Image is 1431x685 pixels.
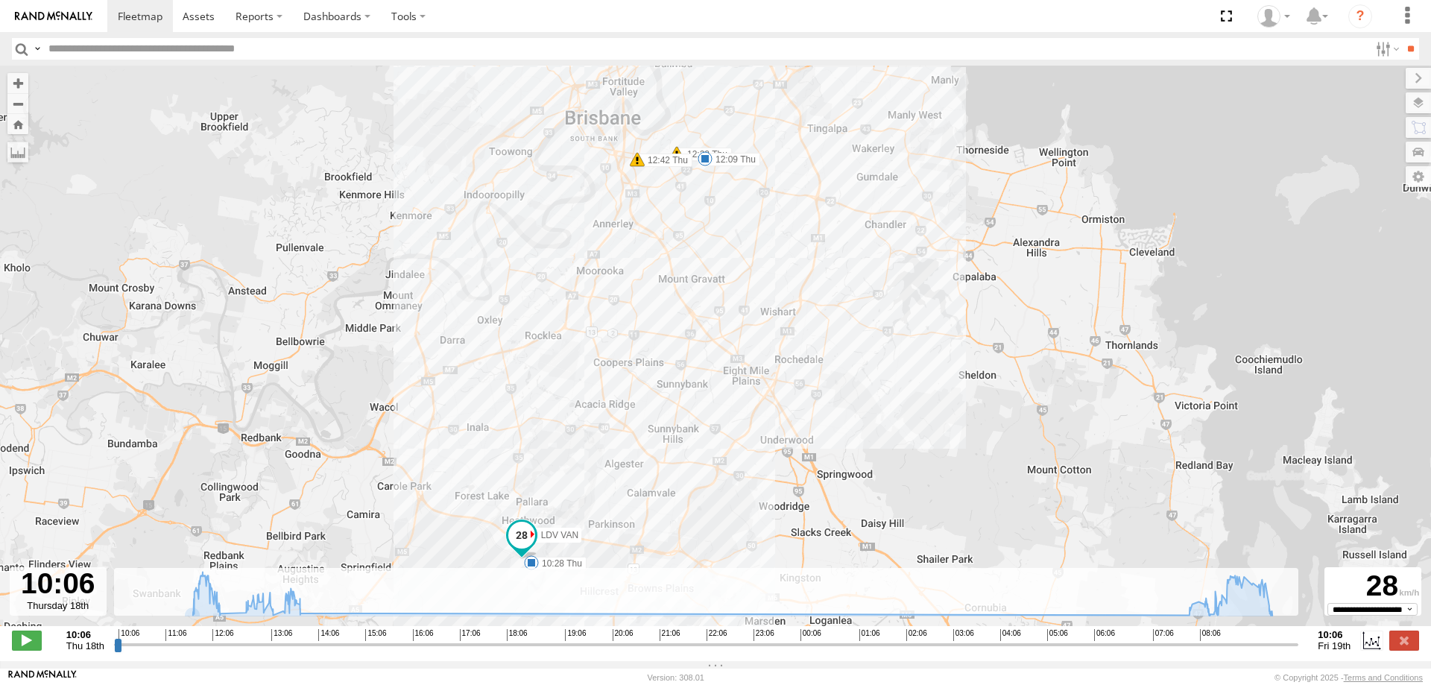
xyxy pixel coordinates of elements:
[8,670,77,685] a: Visit our Website
[707,629,727,641] span: 22:06
[507,629,528,641] span: 18:06
[531,557,587,570] label: 10:28 Thu
[212,629,233,641] span: 12:06
[460,629,481,641] span: 17:06
[119,629,139,641] span: 10:06
[1370,38,1402,60] label: Search Filter Options
[1318,640,1351,651] span: Fri 19th Sep 2025
[1327,569,1419,603] div: 28
[7,114,28,134] button: Zoom Home
[953,629,974,641] span: 03:06
[660,629,680,641] span: 21:06
[1389,631,1419,650] label: Close
[565,629,586,641] span: 19:06
[1200,629,1221,641] span: 08:06
[1318,629,1351,640] strong: 10:06
[754,629,774,641] span: 23:06
[31,38,43,60] label: Search Query
[1252,5,1295,28] div: Tim Worthington
[648,673,704,682] div: Version: 308.01
[637,154,692,167] label: 12:42 Thu
[1047,629,1068,641] span: 05:06
[613,629,634,641] span: 20:06
[271,629,292,641] span: 13:06
[1274,673,1423,682] div: © Copyright 2025 -
[541,530,578,540] span: LDV VAN
[365,629,386,641] span: 15:06
[7,73,28,93] button: Zoom in
[66,640,104,651] span: Thu 18th Sep 2025
[1348,4,1372,28] i: ?
[906,629,927,641] span: 02:06
[413,629,434,641] span: 16:06
[66,629,104,640] strong: 10:06
[1344,673,1423,682] a: Terms and Conditions
[7,93,28,114] button: Zoom out
[859,629,880,641] span: 01:06
[165,629,186,641] span: 11:06
[1000,629,1021,641] span: 04:06
[1094,629,1115,641] span: 06:06
[1406,166,1431,187] label: Map Settings
[12,631,42,650] label: Play/Stop
[677,148,732,161] label: 12:38 Thu
[7,142,28,162] label: Measure
[318,629,339,641] span: 14:06
[1153,629,1174,641] span: 07:06
[705,153,760,166] label: 12:09 Thu
[15,11,92,22] img: rand-logo.svg
[800,629,821,641] span: 00:06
